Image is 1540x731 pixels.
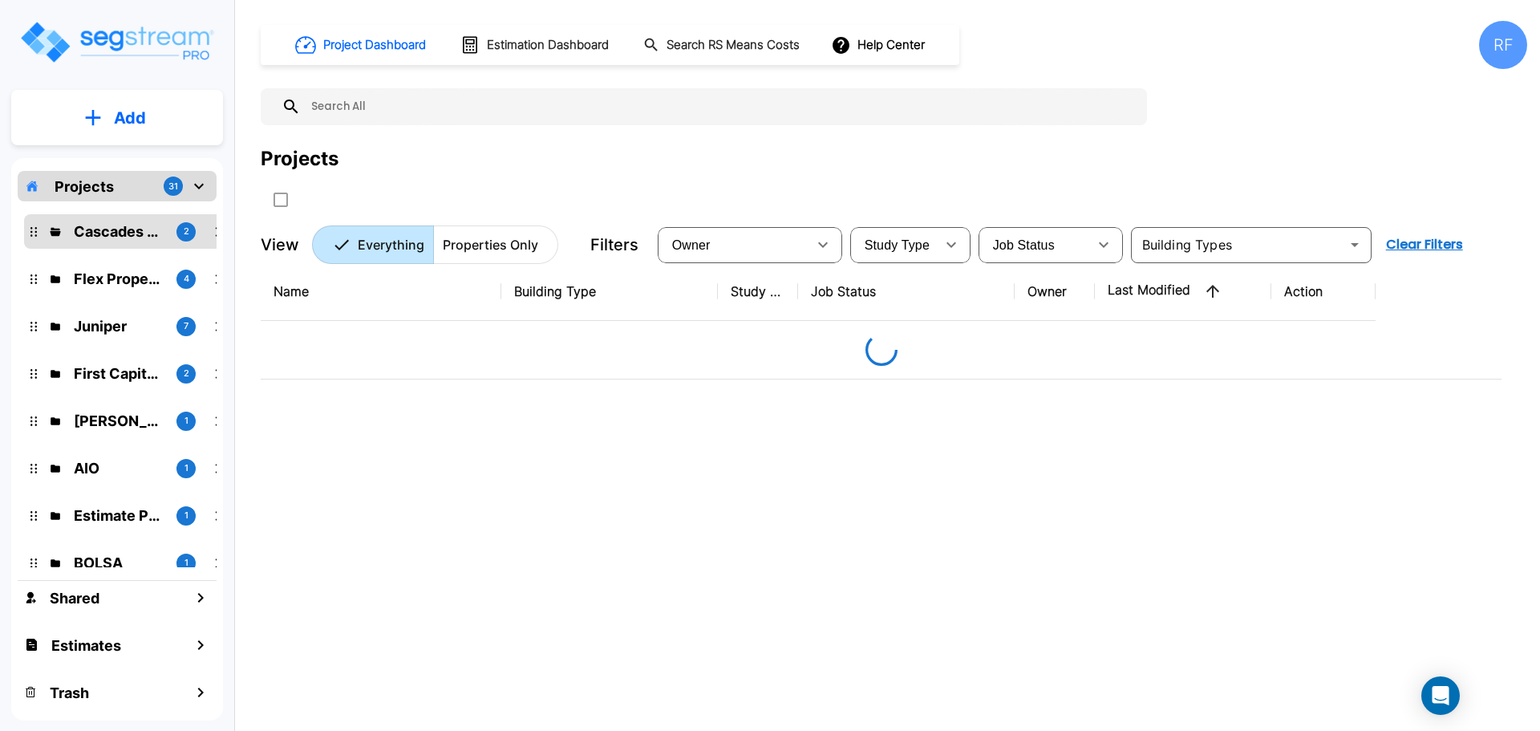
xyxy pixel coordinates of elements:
[323,36,426,55] h1: Project Dashboard
[590,233,638,257] p: Filters
[358,235,424,254] p: Everything
[487,36,609,55] h1: Estimation Dashboard
[828,30,931,60] button: Help Center
[184,319,188,333] p: 7
[1271,262,1376,321] th: Action
[74,363,164,384] p: First Capital Advisors
[718,262,798,321] th: Study Type
[289,27,435,63] button: Project Dashboard
[50,682,89,704] h1: Trash
[454,28,618,62] button: Estimation Dashboard
[501,262,718,321] th: Building Type
[443,235,538,254] p: Properties Only
[50,587,99,609] h1: Shared
[312,225,434,264] button: Everything
[184,225,189,238] p: 2
[637,30,808,61] button: Search RS Means Costs
[265,184,297,216] button: SelectAll
[301,88,1139,125] input: Search All
[1421,676,1460,715] div: Open Intercom Messenger
[74,221,164,242] p: Cascades Cover Two LLC
[798,262,1015,321] th: Job Status
[667,36,800,55] h1: Search RS Means Costs
[114,106,146,130] p: Add
[184,272,189,286] p: 4
[1479,21,1527,69] div: RF
[74,457,164,479] p: AIO
[312,225,558,264] div: Platform
[261,144,338,173] div: Projects
[1015,262,1095,321] th: Owner
[1343,234,1366,256] button: Open
[184,556,188,570] p: 1
[261,233,299,257] p: View
[168,180,178,193] p: 31
[865,238,930,252] span: Study Type
[1380,229,1469,261] button: Clear Filters
[1095,262,1271,321] th: Last Modified
[18,19,215,65] img: Logo
[184,367,189,380] p: 2
[74,552,164,574] p: BOLSA
[74,410,164,432] p: Kessler Rental
[853,222,935,267] div: Select
[1136,234,1340,256] input: Building Types
[184,414,188,428] p: 1
[51,635,121,656] h1: Estimates
[993,238,1055,252] span: Job Status
[184,461,188,475] p: 1
[982,222,1088,267] div: Select
[184,509,188,522] p: 1
[74,315,164,337] p: Juniper
[55,176,114,197] p: Projects
[74,505,164,526] p: Estimate Property
[433,225,558,264] button: Properties Only
[661,222,807,267] div: Select
[672,238,711,252] span: Owner
[74,268,164,290] p: Flex Properties
[11,95,223,141] button: Add
[261,262,501,321] th: Name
